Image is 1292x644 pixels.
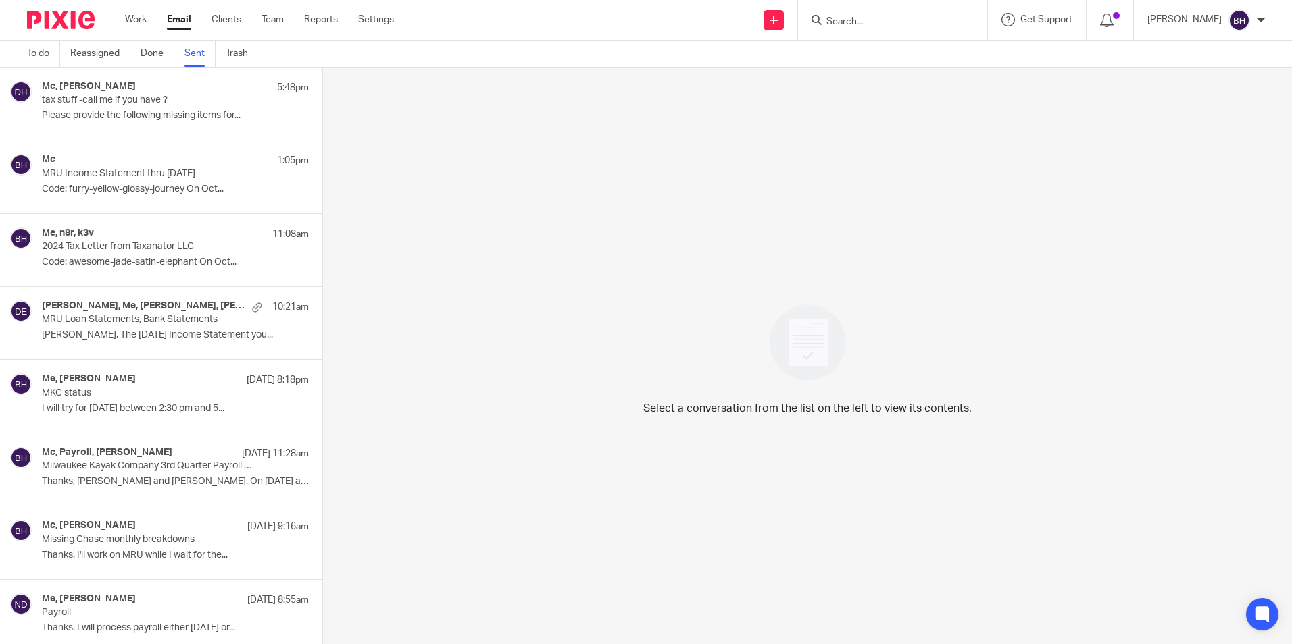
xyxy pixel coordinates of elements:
[262,13,284,26] a: Team
[10,447,32,468] img: svg%3E
[42,607,255,618] p: Payroll
[42,314,255,325] p: MRU Loan Statements, Bank Statements
[42,403,309,414] p: I will try for [DATE] between 2:30 pm and 5...
[304,13,338,26] a: Reports
[42,622,309,634] p: Thanks. I will process payroll either [DATE] or...
[42,549,309,561] p: Thanks. I'll work on MRU while I wait for the...
[42,329,309,341] p: [PERSON_NAME], The [DATE] Income Statement you...
[42,534,255,545] p: Missing Chase monthly breakdowns
[272,227,309,241] p: 11:08am
[141,41,174,67] a: Done
[1147,13,1222,26] p: [PERSON_NAME]
[212,13,241,26] a: Clients
[42,520,136,531] h4: Me, [PERSON_NAME]
[42,373,136,385] h4: Me, [PERSON_NAME]
[761,296,855,390] img: image
[247,373,309,387] p: [DATE] 8:18pm
[10,81,32,103] img: svg%3E
[272,300,309,314] p: 10:21am
[42,110,309,122] p: Please provide the following missing items for...
[184,41,216,67] a: Sent
[643,400,972,417] p: Select a conversation from the list on the left to view its contents.
[42,95,255,106] p: tax stuff -call me if you have ?
[1228,9,1250,31] img: svg%3E
[277,154,309,167] p: 1:05pm
[10,154,32,176] img: svg%3E
[10,520,32,541] img: svg%3E
[42,184,309,195] p: Code: furry-yellow-glossy-journey On Oct...
[247,520,309,533] p: [DATE] 9:16am
[10,227,32,249] img: svg%3E
[42,460,255,472] p: Milwaukee Kayak Company 3rd Quarter Payroll Filings Request
[27,11,95,29] img: Pixie
[42,476,309,487] p: Thanks, [PERSON_NAME] and [PERSON_NAME]. On [DATE] at...
[27,41,60,67] a: To do
[825,16,947,28] input: Search
[247,593,309,607] p: [DATE] 8:55am
[242,447,309,460] p: [DATE] 11:28am
[167,13,191,26] a: Email
[42,257,309,268] p: Code: awesome-jade-satin-elephant On Oct...
[125,13,147,26] a: Work
[42,300,245,312] h4: [PERSON_NAME], Me, [PERSON_NAME], [PERSON_NAME]
[10,300,32,322] img: svg%3E
[42,227,94,239] h4: Me, n8r, k3v
[70,41,130,67] a: Reassigned
[10,373,32,395] img: svg%3E
[1020,15,1072,24] span: Get Support
[42,593,136,605] h4: Me, [PERSON_NAME]
[42,241,255,252] p: 2024 Tax Letter from Taxanator LLC
[10,593,32,615] img: svg%3E
[226,41,258,67] a: Trash
[42,447,172,458] h4: Me, Payroll, [PERSON_NAME]
[42,81,136,92] h4: Me, [PERSON_NAME]
[42,154,55,165] h4: Me
[42,168,255,180] p: MRU Income Statement thru [DATE]
[358,13,394,26] a: Settings
[42,387,255,399] p: MKC status
[277,81,309,95] p: 5:48pm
